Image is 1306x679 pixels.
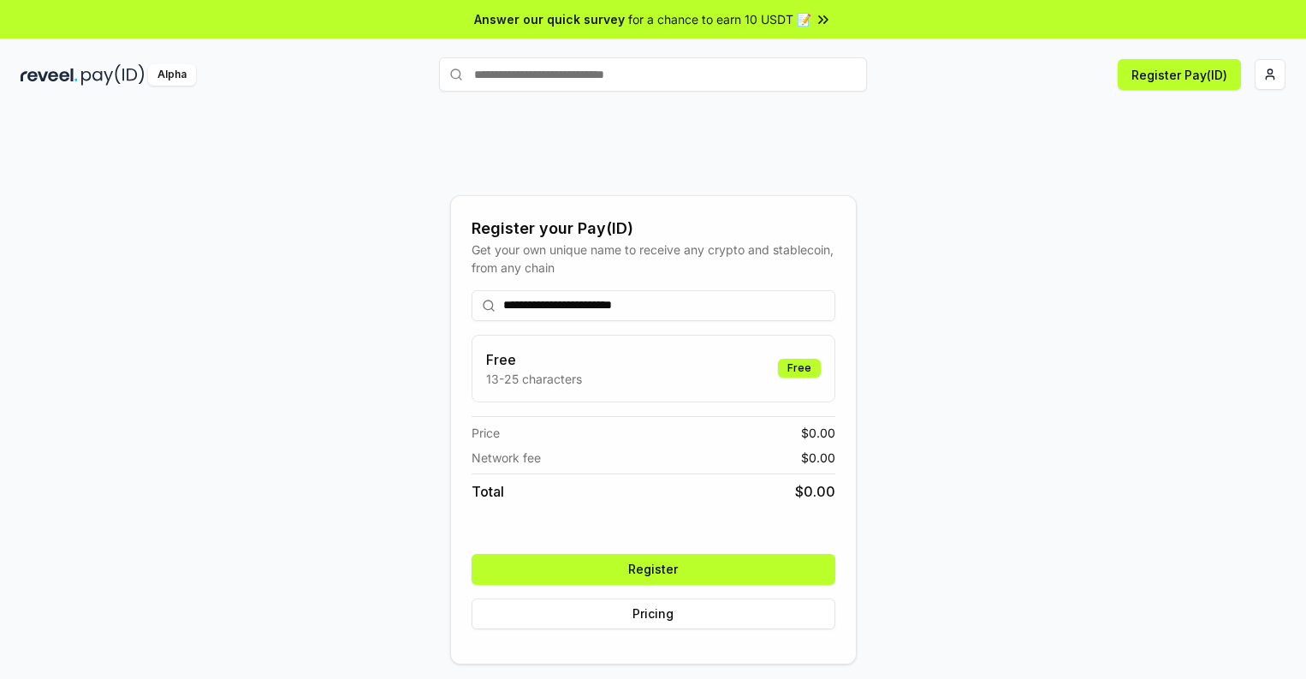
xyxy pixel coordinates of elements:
[148,64,196,86] div: Alpha
[486,370,582,388] p: 13-25 characters
[472,217,835,241] div: Register your Pay(ID)
[1118,59,1241,90] button: Register Pay(ID)
[486,349,582,370] h3: Free
[472,424,500,442] span: Price
[472,449,541,467] span: Network fee
[795,481,835,502] span: $ 0.00
[472,481,504,502] span: Total
[472,241,835,277] div: Get your own unique name to receive any crypto and stablecoin, from any chain
[801,449,835,467] span: $ 0.00
[474,10,625,28] span: Answer our quick survey
[628,10,811,28] span: for a chance to earn 10 USDT 📝
[778,359,821,378] div: Free
[472,599,835,629] button: Pricing
[801,424,835,442] span: $ 0.00
[472,554,835,585] button: Register
[81,64,145,86] img: pay_id
[21,64,78,86] img: reveel_dark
